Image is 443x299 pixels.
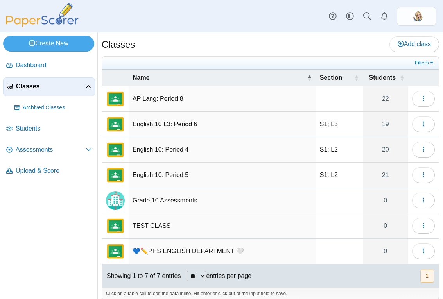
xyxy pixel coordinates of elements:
span: Section [320,73,353,82]
a: 21 [363,163,408,188]
a: 0 [363,188,408,213]
td: TEST CLASS [129,213,316,239]
img: External class connected through Google Classroom [106,115,125,134]
h1: Classes [102,38,135,51]
td: English 10: Period 4 [129,137,316,163]
a: Create New [3,36,94,51]
a: 22 [363,86,408,111]
img: PaperScorer [3,3,81,27]
a: ps.zKYLFpFWctilUouI [397,7,436,26]
div: Showing 1 to 7 of 7 entries [102,264,181,288]
a: 19 [363,112,408,137]
img: External class connected through Google Classroom [106,166,125,184]
td: S1; L3 [316,112,363,137]
nav: pagination [420,270,434,283]
img: External class connected through Google Classroom [106,140,125,159]
td: AP Lang: Period 8 [129,86,316,112]
label: entries per page [206,272,251,279]
img: Locally created class [106,191,125,210]
img: External class connected through Google Classroom [106,90,125,108]
span: Archived Classes [23,104,92,112]
span: Section : Activate to sort [354,74,359,82]
a: Classes [3,77,95,96]
a: Assessments [3,141,95,159]
a: PaperScorer [3,21,81,28]
span: Students [16,124,92,133]
span: Students : Activate to sort [400,74,404,82]
td: S1; L2 [316,163,363,188]
img: External class connected through Google Classroom [106,242,125,261]
span: Assessments [16,145,86,154]
button: 1 [420,270,434,283]
td: S1; L2 [316,137,363,163]
span: Students [367,73,398,82]
span: Classes [16,82,85,91]
td: Grade 10 Assessments [129,188,316,213]
a: Add class [389,36,439,52]
a: Students [3,120,95,138]
span: Name : Activate to invert sorting [307,74,312,82]
td: English 10: Period 5 [129,163,316,188]
a: Alerts [376,8,393,25]
a: Dashboard [3,56,95,75]
span: Emily Wasley [410,10,423,23]
img: ps.zKYLFpFWctilUouI [410,10,423,23]
a: Filters [413,59,437,67]
a: 20 [363,137,408,162]
span: Dashboard [16,61,92,70]
a: Archived Classes [11,98,95,117]
a: 0 [363,213,408,238]
a: 0 [363,239,408,264]
img: External class connected through Google Classroom [106,217,125,235]
span: Name [133,73,306,82]
td: 💙✏️PHS ENGLISH DEPARTMENT 🤍 [129,239,316,264]
td: English 10 L3: Period 6 [129,112,316,137]
span: Add class [398,41,431,47]
span: Upload & Score [16,167,92,175]
a: Upload & Score [3,162,95,181]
